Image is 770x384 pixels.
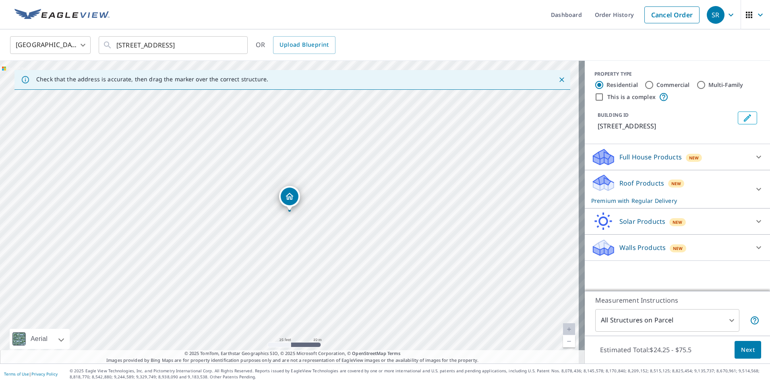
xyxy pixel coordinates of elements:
[750,316,760,325] span: Your report will include each building or structure inside the parcel boundary. In some cases, du...
[607,93,656,101] label: This is a complex
[4,372,58,376] p: |
[70,368,766,380] p: © 2025 Eagle View Technologies, Inc. and Pictometry International Corp. All Rights Reserved. Repo...
[735,341,761,359] button: Next
[557,74,567,85] button: Close
[741,345,755,355] span: Next
[619,152,682,162] p: Full House Products
[36,76,268,83] p: Check that the address is accurate, then drag the marker over the correct structure.
[673,219,683,225] span: New
[10,34,91,56] div: [GEOGRAPHIC_DATA]
[594,70,760,78] div: PROPERTY TYPE
[671,180,681,187] span: New
[619,178,664,188] p: Roof Products
[707,6,724,24] div: SR
[28,329,50,349] div: Aerial
[10,329,70,349] div: Aerial
[673,245,683,252] span: New
[273,36,335,54] a: Upload Blueprint
[387,350,401,356] a: Terms
[595,309,739,332] div: All Structures on Parcel
[644,6,700,23] a: Cancel Order
[14,9,110,21] img: EV Logo
[619,243,666,252] p: Walls Products
[591,147,764,167] div: Full House ProductsNew
[116,34,231,56] input: Search by address or latitude-longitude
[656,81,690,89] label: Commercial
[563,323,575,335] a: Current Level 20, Zoom In Disabled
[591,196,749,205] p: Premium with Regular Delivery
[598,121,735,131] p: [STREET_ADDRESS]
[708,81,743,89] label: Multi-Family
[595,295,760,305] p: Measurement Instructions
[279,186,300,211] div: Dropped pin, building 1, Residential property, 15954 SW 6th St Pembroke Pines, FL 33027
[352,350,386,356] a: OpenStreetMap
[591,238,764,257] div: Walls ProductsNew
[4,371,29,377] a: Terms of Use
[606,81,638,89] label: Residential
[256,36,335,54] div: OR
[591,173,764,205] div: Roof ProductsNewPremium with Regular Delivery
[31,371,58,377] a: Privacy Policy
[594,341,698,359] p: Estimated Total: $24.25 - $75.5
[598,111,629,118] p: BUILDING ID
[591,212,764,231] div: Solar ProductsNew
[619,217,665,226] p: Solar Products
[738,111,757,124] button: Edit building 1
[279,40,329,50] span: Upload Blueprint
[184,350,401,357] span: © 2025 TomTom, Earthstar Geographics SIO, © 2025 Microsoft Corporation, ©
[563,335,575,347] a: Current Level 20, Zoom Out
[689,155,699,161] span: New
